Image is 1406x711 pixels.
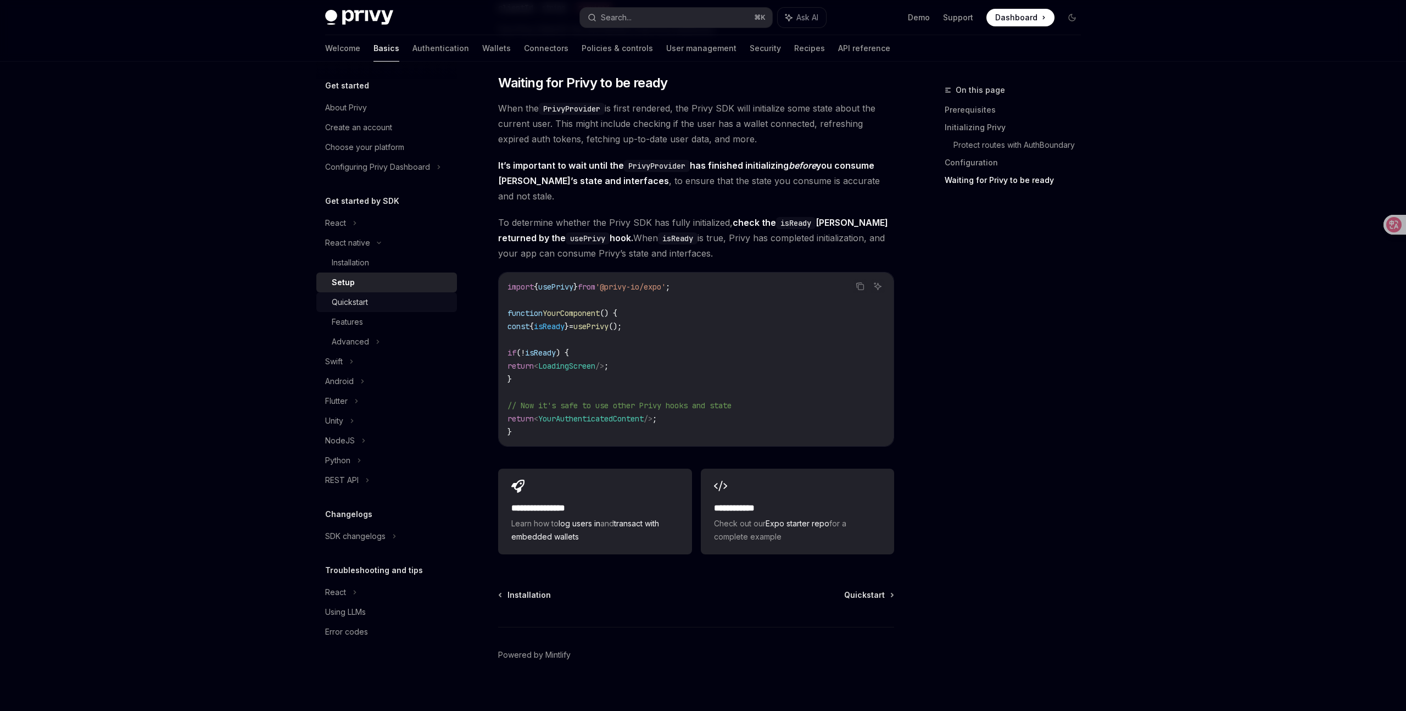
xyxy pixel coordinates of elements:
a: Expo starter repo [766,519,829,528]
span: < [534,414,538,424]
a: **** **** **Check out ourExpo starter repofor a complete example [701,469,894,554]
a: Dashboard [986,9,1054,26]
h5: Troubleshooting and tips [325,564,423,577]
a: API reference [838,35,890,62]
span: ) { [556,348,569,358]
span: LoadingScreen [538,361,595,371]
a: Protect routes with AuthBoundary [953,136,1090,154]
a: Support [943,12,973,23]
img: dark logo [325,10,393,25]
a: Authentication [412,35,469,62]
div: Flutter [325,395,348,408]
a: Security [750,35,781,62]
a: Installation [316,253,457,273]
span: } [507,427,512,437]
div: Python [325,454,350,467]
a: Quickstart [844,590,893,601]
span: When the is first rendered, the Privy SDK will initialize some state about the current user. This... [498,101,894,147]
span: isReady [525,348,556,358]
span: Ask AI [796,12,818,23]
div: Setup [332,276,355,289]
em: before [789,160,816,171]
div: Unity [325,414,343,427]
span: } [573,282,578,292]
div: React [325,586,346,599]
div: Using LLMs [325,606,366,619]
button: Ask AI [871,279,885,293]
button: Copy the contents from the code block [853,279,867,293]
a: Demo [908,12,930,23]
a: Welcome [325,35,360,62]
div: Swift [325,355,343,368]
div: Configuring Privy Dashboard [325,160,430,174]
div: Installation [332,256,369,269]
div: React [325,216,346,230]
span: } [565,321,569,331]
span: return [507,361,534,371]
span: Dashboard [995,12,1037,23]
span: isReady [534,321,565,331]
span: (); [609,321,622,331]
strong: It’s important to wait until the has finished initializing you consume [PERSON_NAME]’s state and ... [498,160,874,186]
a: Setup [316,273,457,292]
a: Powered by Mintlify [498,649,571,660]
a: **** **** **** *Learn how tolog users inandtransact with embedded wallets [498,469,691,554]
span: () { [600,308,617,318]
span: ; [666,282,670,292]
a: Features [316,312,457,332]
a: Quickstart [316,292,457,312]
a: User management [666,35,737,62]
h5: Get started by SDK [325,195,399,208]
span: Check out our for a complete example [714,517,881,543]
span: // Now it's safe to use other Privy hooks and state [507,401,732,410]
span: ⌘ K [754,13,766,22]
span: { [534,282,538,292]
h5: Changelogs [325,508,372,521]
span: if [507,348,516,358]
span: usePrivy [538,282,573,292]
span: ; [652,414,657,424]
a: Connectors [524,35,568,62]
a: Waiting for Privy to be ready [945,171,1090,189]
button: Search...⌘K [580,8,772,27]
span: { [529,321,534,331]
span: ( [516,348,521,358]
span: ; [604,361,609,371]
div: REST API [325,474,359,487]
a: Prerequisites [945,101,1090,119]
a: Error codes [316,622,457,642]
code: PrivyProvider [539,103,605,115]
span: , to ensure that the state you consume is accurate and not stale. [498,158,894,204]
span: function [507,308,543,318]
span: ! [521,348,525,358]
div: NodeJS [325,434,355,447]
span: } [507,374,512,384]
span: On this page [956,84,1005,97]
span: < [534,361,538,371]
div: SDK changelogs [325,530,386,543]
code: PrivyProvider [624,160,690,172]
div: Create an account [325,121,392,134]
span: from [578,282,595,292]
div: Quickstart [332,296,368,309]
div: About Privy [325,101,367,114]
span: import [507,282,534,292]
div: Error codes [325,625,368,638]
div: Android [325,375,354,388]
a: Choose your platform [316,137,457,157]
span: /> [644,414,652,424]
a: About Privy [316,98,457,118]
code: isReady [776,217,816,229]
div: Choose your platform [325,141,404,154]
div: Features [332,315,363,329]
a: Installation [499,590,551,601]
span: /> [595,361,604,371]
div: Search... [601,11,632,24]
h5: Get started [325,79,369,92]
span: Learn how to and [511,517,678,543]
span: Quickstart [844,590,885,601]
a: Recipes [794,35,825,62]
a: log users in [559,519,600,528]
span: Waiting for Privy to be ready [498,74,668,92]
span: Installation [507,590,551,601]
